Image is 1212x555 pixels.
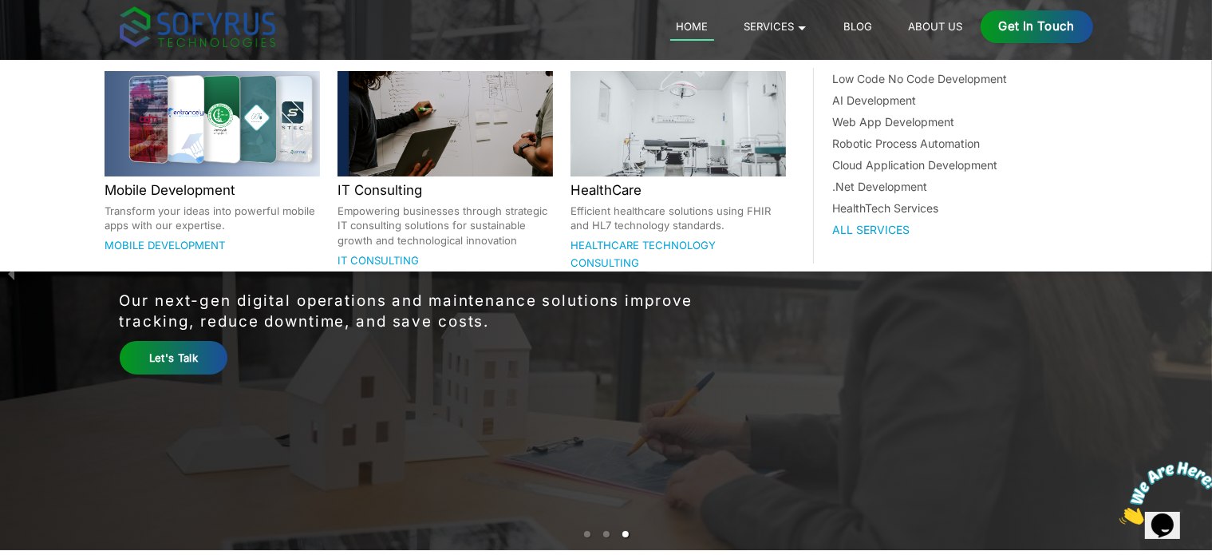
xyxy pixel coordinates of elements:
p: Empowering businesses through strategic IT consulting solutions for sustainable growth and techno... [338,204,553,248]
a: Robotic Process Automation [832,135,1101,152]
h2: Mobile Development [105,180,320,200]
p: Our next-gen digital operations and maintenance solutions improve tracking, reduce downtime, and ... [120,291,768,333]
a: Low Code No Code Development [832,70,1101,87]
a: Let's Talk [120,341,228,374]
a: Mobile Development [105,239,225,252]
a: HealthTech Services [832,200,1101,216]
h2: IT Consulting [338,180,553,200]
iframe: chat widget [1113,455,1212,531]
a: Blog [838,17,878,36]
p: Transform your ideas into powerful mobile apps with our expertise. [105,204,320,234]
li: slide item 2 [603,531,610,537]
img: sofyrus [120,6,275,47]
a: Home [670,17,714,41]
a: .Net Development [832,178,1101,195]
a: Services 🞃 [738,17,814,36]
a: IT Consulting [338,254,419,267]
a: AI Development [832,92,1101,109]
p: Efficient healthcare solutions using FHIR and HL7 technology standards. [570,204,786,234]
li: slide item 3 [622,531,629,537]
li: slide item 1 [584,531,590,537]
a: Web App Development [832,113,1101,130]
h2: HealthCare [570,180,786,200]
a: Cloud Application Development [832,157,1101,173]
a: Healthcare Technology Consulting [570,239,716,270]
a: All Services [832,221,1101,238]
a: Get in Touch [981,10,1093,43]
a: About Us [902,17,969,36]
img: Chat attention grabber [6,6,105,69]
